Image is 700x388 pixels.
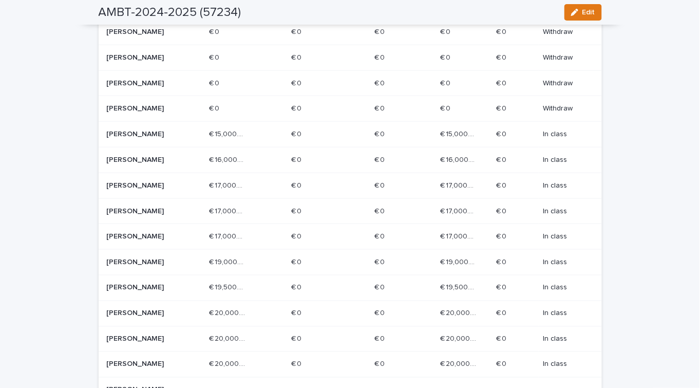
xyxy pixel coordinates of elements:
p: € 0 [291,51,304,62]
tr: [PERSON_NAME]€ 17,000.00€ 17,000.00 € 0€ 0 € 0€ 0 € 17,000.00€ 17,000.00 € 0€ 0 In class [99,224,602,250]
p: € 0 [209,77,221,88]
p: € 0 [440,51,452,62]
p: € 0 [496,358,508,369]
p: € 0 [374,205,387,216]
p: € 0 [291,282,304,292]
p: € 0 [291,102,304,113]
p: Withdraw [543,104,585,113]
p: € 19,500.00 [440,282,479,292]
p: In class [543,232,585,241]
p: € 0 [440,26,452,36]
h2: AMBT-2024-2025 (57234) [99,5,241,20]
p: € 17,000.00 [440,230,479,241]
p: € 0 [374,154,387,164]
tr: [PERSON_NAME]€ 0€ 0 € 0€ 0 € 0€ 0 € 0€ 0 € 0€ 0 Withdraw [99,96,602,122]
p: € 0 [374,26,387,36]
tr: [PERSON_NAME]€ 20,000.00€ 20,000.00 € 0€ 0 € 0€ 0 € 20,000.00€ 20,000.00 € 0€ 0 In class [99,301,602,326]
p: € 0 [496,282,508,292]
p: [PERSON_NAME] [107,360,180,369]
p: € 0 [291,154,304,164]
p: In class [543,284,585,292]
p: € 0 [496,256,508,267]
p: € 16,000.00 [209,154,248,164]
p: € 0 [374,282,387,292]
p: € 0 [496,26,508,36]
p: € 0 [291,333,304,344]
p: € 0 [291,205,304,216]
p: € 0 [291,230,304,241]
tr: [PERSON_NAME]€ 0€ 0 € 0€ 0 € 0€ 0 € 0€ 0 € 0€ 0 Withdraw [99,70,602,96]
p: € 0 [291,256,304,267]
p: € 17,000.00 [440,179,479,190]
p: [PERSON_NAME] [107,258,180,267]
p: € 17,000.00 [209,205,248,216]
p: € 0 [374,307,387,318]
p: € 20,000.00 [209,358,248,369]
p: € 15,000.00 [440,128,479,139]
p: € 0 [374,128,387,139]
p: € 0 [440,77,452,88]
p: In class [543,258,585,267]
p: Withdraw [543,79,585,88]
p: [PERSON_NAME] [107,284,180,292]
p: € 0 [496,230,508,241]
p: In class [543,335,585,344]
p: € 0 [496,154,508,164]
p: € 0 [374,179,387,190]
span: Edit [582,9,595,16]
p: € 0 [374,358,387,369]
p: € 0 [374,230,387,241]
tr: [PERSON_NAME]€ 0€ 0 € 0€ 0 € 0€ 0 € 0€ 0 € 0€ 0 Withdraw [99,19,602,45]
p: € 15,000.00 [209,128,248,139]
p: € 19,000.00 [209,256,248,267]
p: € 0 [440,102,452,113]
p: [PERSON_NAME] [107,309,180,318]
p: [PERSON_NAME] [107,28,180,36]
tr: [PERSON_NAME]€ 20,000.00€ 20,000.00 € 0€ 0 € 0€ 0 € 20,000.00€ 20,000.00 € 0€ 0 In class [99,352,602,378]
p: € 17,000.00 [209,230,248,241]
tr: [PERSON_NAME]€ 15,000.00€ 15,000.00 € 0€ 0 € 0€ 0 € 15,000.00€ 15,000.00 € 0€ 0 In class [99,122,602,147]
p: [PERSON_NAME] [107,104,180,113]
p: [PERSON_NAME] [107,53,180,62]
p: € 20,000.00 [440,307,479,318]
p: € 0 [374,102,387,113]
tr: [PERSON_NAME]€ 16,000.00€ 16,000.00 € 0€ 0 € 0€ 0 € 16,000.00€ 16,000.00 € 0€ 0 In class [99,147,602,173]
p: [PERSON_NAME] [107,335,180,344]
p: In class [543,309,585,318]
tr: [PERSON_NAME]€ 20,000.00€ 20,000.00 € 0€ 0 € 0€ 0 € 20,000.00€ 20,000.00 € 0€ 0 In class [99,326,602,352]
p: € 0 [374,77,387,88]
tr: [PERSON_NAME]€ 0€ 0 € 0€ 0 € 0€ 0 € 0€ 0 € 0€ 0 Withdraw [99,45,602,70]
p: € 0 [209,26,221,36]
p: € 0 [374,256,387,267]
p: In class [543,360,585,369]
p: [PERSON_NAME] [107,130,180,139]
p: € 0 [496,205,508,216]
p: € 0 [291,77,304,88]
tr: [PERSON_NAME]€ 17,000.00€ 17,000.00 € 0€ 0 € 0€ 0 € 17,000.00€ 17,000.00 € 0€ 0 In class [99,198,602,224]
p: € 0 [496,128,508,139]
p: € 17,000.00 [209,179,248,190]
p: [PERSON_NAME] [107,156,180,164]
p: [PERSON_NAME] [107,79,180,88]
tr: [PERSON_NAME]€ 17,000.00€ 17,000.00 € 0€ 0 € 0€ 0 € 17,000.00€ 17,000.00 € 0€ 0 In class [99,173,602,198]
p: € 0 [496,333,508,344]
button: Edit [564,4,602,21]
p: € 16,000.00 [440,154,479,164]
p: € 0 [209,51,221,62]
p: € 0 [291,358,304,369]
p: € 0 [209,102,221,113]
tr: [PERSON_NAME]€ 19,500.00€ 19,500.00 € 0€ 0 € 0€ 0 € 19,500.00€ 19,500.00 € 0€ 0 In class [99,275,602,301]
p: € 0 [496,102,508,113]
p: € 0 [291,179,304,190]
p: [PERSON_NAME] [107,181,180,190]
p: € 19,500.00 [209,282,248,292]
tr: [PERSON_NAME]€ 19,000.00€ 19,000.00 € 0€ 0 € 0€ 0 € 19,000.00€ 19,000.00 € 0€ 0 In class [99,250,602,275]
p: Withdraw [543,53,585,62]
p: € 0 [496,307,508,318]
p: Withdraw [543,28,585,36]
p: In class [543,181,585,190]
p: In class [543,156,585,164]
p: € 0 [374,333,387,344]
p: € 20,000.00 [440,333,479,344]
p: [PERSON_NAME] [107,207,180,216]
